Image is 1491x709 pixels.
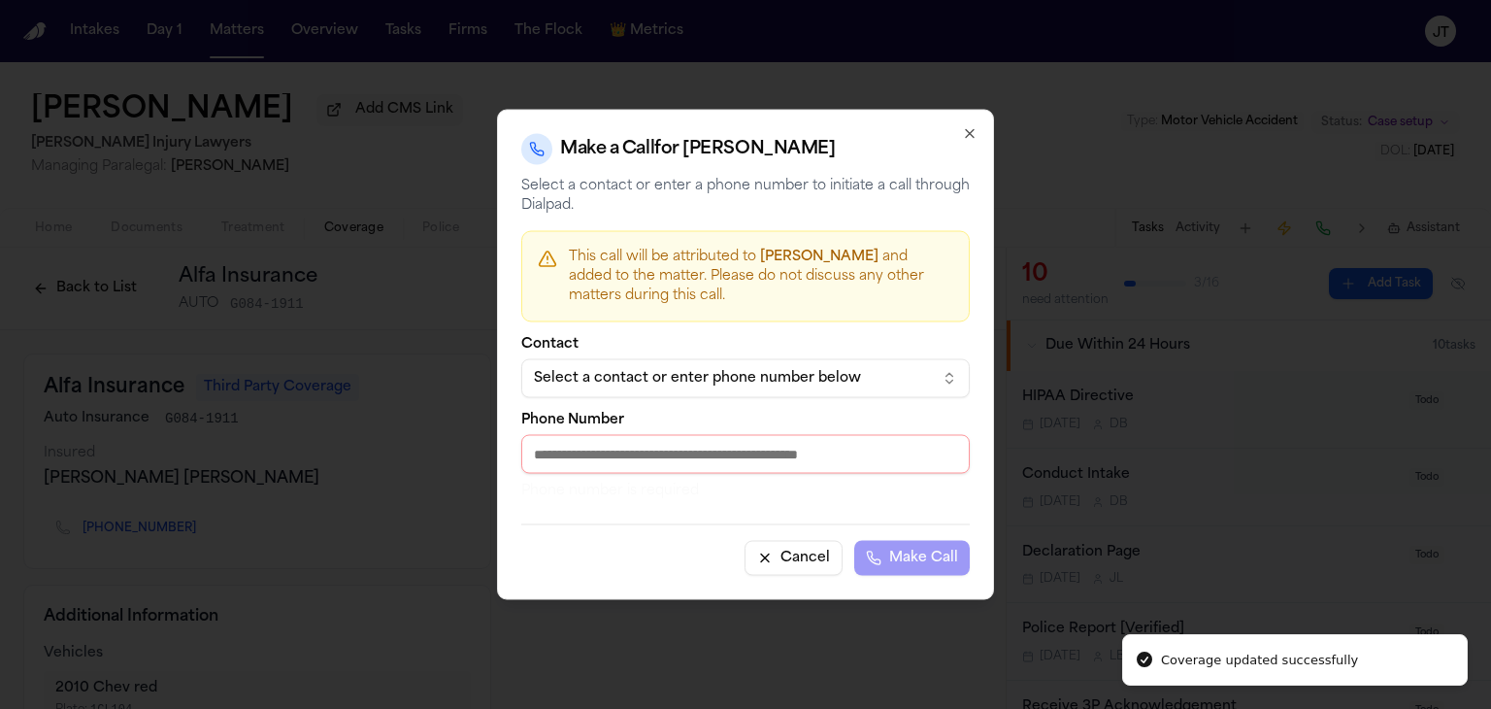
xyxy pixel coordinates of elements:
div: Select a contact or enter phone number below [534,369,926,388]
button: Cancel [745,541,843,576]
span: [PERSON_NAME] [760,250,878,264]
label: Contact [521,338,970,352]
p: Select a contact or enter a phone number to initiate a call through Dialpad. [521,177,970,216]
p: This call will be attributed to and added to the matter. Please do not discuss any other matters ... [569,248,953,306]
p: Phone number is required [521,482,970,501]
h2: Make a Call for [PERSON_NAME] [560,136,835,163]
label: Phone Number [521,414,970,427]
